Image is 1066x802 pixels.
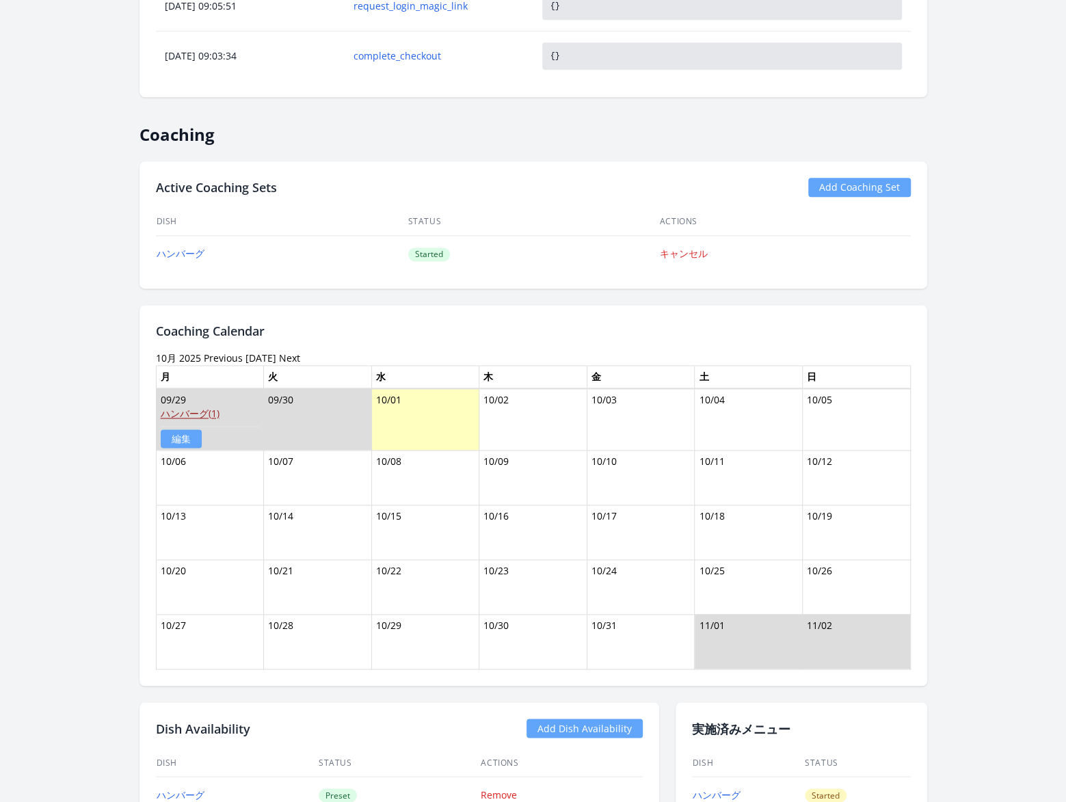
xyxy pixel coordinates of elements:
[245,351,276,364] a: [DATE]
[660,247,708,260] a: キャンセル
[479,559,587,614] td: 10/23
[692,749,805,777] th: Dish
[587,505,695,559] td: 10/17
[156,351,201,364] time: 10月 2025
[157,788,204,801] a: ハンバーグ
[802,388,910,451] td: 10/05
[371,388,479,451] td: 10/01
[371,450,479,505] td: 10/08
[371,559,479,614] td: 10/22
[659,208,911,236] th: Actions
[318,749,480,777] th: Status
[802,559,910,614] td: 10/26
[587,559,695,614] td: 10/24
[264,559,372,614] td: 10/21
[587,365,695,388] th: 金
[156,450,264,505] td: 10/06
[371,505,479,559] td: 10/15
[156,178,277,197] h2: Active Coaching Sets
[156,505,264,559] td: 10/13
[264,505,372,559] td: 10/14
[161,407,219,420] a: ハンバーグ(1)
[354,49,524,63] a: complete_checkout
[542,42,902,70] pre: {}
[264,614,372,669] td: 10/28
[695,450,803,505] td: 10/11
[692,719,911,738] h2: 実施済みメニュー
[156,208,408,236] th: Dish
[264,388,372,451] td: 09/30
[587,388,695,451] td: 10/03
[156,321,911,340] h2: Coaching Calendar
[802,614,910,669] td: 11/02
[481,788,517,801] a: Remove
[161,429,202,448] a: 編集
[204,351,243,364] a: Previous
[479,388,587,451] td: 10/02
[802,450,910,505] td: 10/12
[408,208,659,236] th: Status
[157,49,344,63] div: [DATE] 09:03:34
[157,247,204,260] a: ハンバーグ
[319,788,357,802] span: Preset
[156,614,264,669] td: 10/27
[693,788,741,801] a: ハンバーグ
[408,248,450,261] span: Started
[479,614,587,669] td: 10/30
[156,749,318,777] th: Dish
[156,559,264,614] td: 10/20
[156,719,250,738] h2: Dish Availability
[479,505,587,559] td: 10/16
[695,614,803,669] td: 11/01
[695,388,803,451] td: 10/04
[480,749,642,777] th: Actions
[139,113,927,145] h2: Coaching
[587,450,695,505] td: 10/10
[264,365,372,388] th: 火
[371,365,479,388] th: 水
[527,719,643,738] a: Add Dish Availability
[156,365,264,388] th: 月
[802,505,910,559] td: 10/19
[695,365,803,388] th: 土
[264,450,372,505] td: 10/07
[156,388,264,451] td: 09/29
[802,365,910,388] th: 日
[371,614,479,669] td: 10/29
[587,614,695,669] td: 10/31
[479,365,587,388] th: 木
[808,178,911,197] a: Add Coaching Set
[804,749,911,777] th: Status
[695,505,803,559] td: 10/18
[805,788,847,802] span: Started
[479,450,587,505] td: 10/09
[279,351,300,364] a: Next
[695,559,803,614] td: 10/25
